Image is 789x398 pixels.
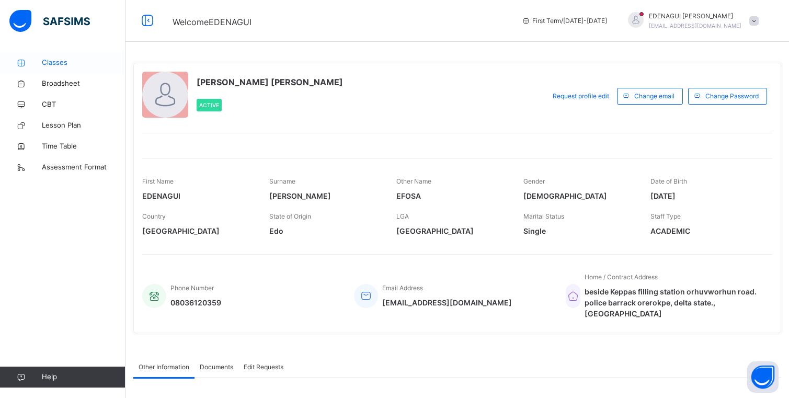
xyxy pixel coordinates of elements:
span: Help [42,372,125,382]
span: EDENAGUI [PERSON_NAME] [649,12,741,21]
span: beside Keppas filling station orhuvworhun road. police barrack orerokpe, delta state., [GEOGRAPHI... [585,286,762,319]
button: Open asap [747,361,779,393]
span: Single [523,225,635,236]
span: Change email [634,92,674,101]
span: Welcome EDENAGUI [173,17,251,27]
span: Other Information [139,362,189,372]
span: [EMAIL_ADDRESS][DOMAIN_NAME] [649,22,741,29]
span: [DATE] [650,190,762,201]
span: 08036120359 [170,297,221,308]
span: [PERSON_NAME] [PERSON_NAME] [197,76,343,88]
span: Lesson Plan [42,120,125,131]
span: [PERSON_NAME] [269,190,381,201]
span: Home / Contract Address [585,273,658,281]
span: [GEOGRAPHIC_DATA] [396,225,508,236]
span: Documents [200,362,233,372]
span: [GEOGRAPHIC_DATA] [142,225,254,236]
span: ACADEMIC [650,225,762,236]
span: EDENAGUI [142,190,254,201]
span: Request profile edit [553,92,609,101]
span: Change Password [705,92,759,101]
span: Marital Status [523,212,564,220]
span: [EMAIL_ADDRESS][DOMAIN_NAME] [382,297,512,308]
span: Surname [269,177,295,185]
span: Country [142,212,166,220]
span: Edit Requests [244,362,283,372]
span: Other Name [396,177,431,185]
span: session/term information [522,16,607,26]
span: [DEMOGRAPHIC_DATA] [523,190,635,201]
span: Date of Birth [650,177,687,185]
img: safsims [9,10,90,32]
span: Time Table [42,141,125,152]
span: State of Origin [269,212,311,220]
span: Email Address [382,284,423,292]
span: Broadsheet [42,78,125,89]
span: Edo [269,225,381,236]
span: Active [199,102,219,108]
span: Assessment Format [42,162,125,173]
span: LGA [396,212,409,220]
div: EDENAGUIJERRY [618,12,764,30]
span: Phone Number [170,284,214,292]
span: Gender [523,177,545,185]
span: Staff Type [650,212,681,220]
span: First Name [142,177,174,185]
span: CBT [42,99,125,110]
span: Classes [42,58,125,68]
span: EFOSA [396,190,508,201]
